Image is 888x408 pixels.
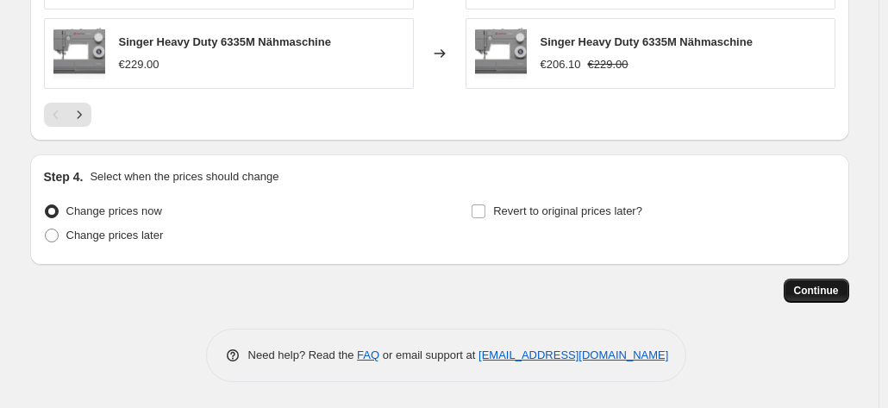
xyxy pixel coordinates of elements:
span: Change prices now [66,204,162,217]
img: 516S2dVSCeL_80x.jpg [53,28,105,79]
span: Singer Heavy Duty 6335M Nähmaschine [541,35,753,48]
span: Continue [794,284,839,298]
nav: Pagination [44,103,91,127]
button: Next [67,103,91,127]
p: Select when the prices should change [90,168,278,185]
span: Revert to original prices later? [493,204,642,217]
a: FAQ [357,348,379,361]
img: 516S2dVSCeL_80x.jpg [475,28,527,79]
a: [EMAIL_ADDRESS][DOMAIN_NAME] [478,348,668,361]
span: Change prices later [66,229,164,242]
span: or email support at [379,348,478,361]
strike: €229.00 [588,56,628,73]
button: Continue [784,279,849,303]
h2: Step 4. [44,168,84,185]
div: €206.10 [541,56,581,73]
span: Singer Heavy Duty 6335M Nähmaschine [119,35,331,48]
div: €229.00 [119,56,159,73]
span: Need help? Read the [248,348,358,361]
